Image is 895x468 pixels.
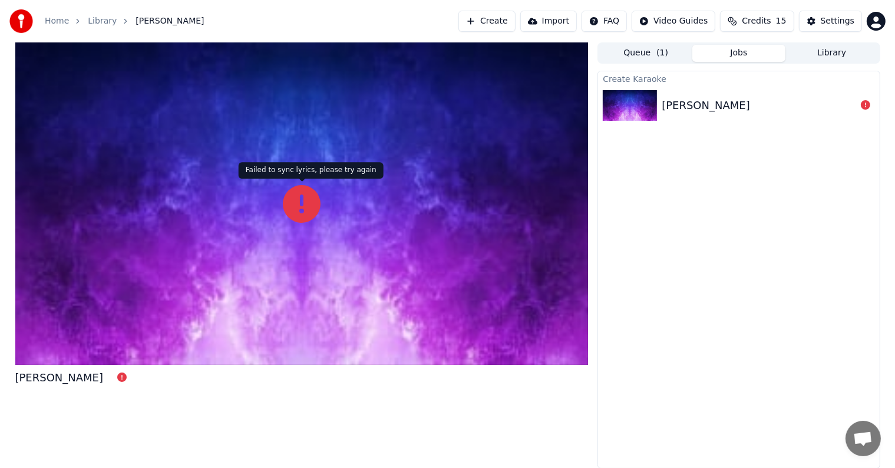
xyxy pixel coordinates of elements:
[632,11,715,32] button: Video Guides
[9,9,33,33] img: youka
[239,162,384,179] div: Failed to sync lyrics, please try again
[45,15,69,27] a: Home
[656,47,668,59] span: ( 1 )
[821,15,854,27] div: Settings
[520,11,577,32] button: Import
[88,15,117,27] a: Library
[45,15,204,27] nav: breadcrumb
[846,421,881,456] div: Open chat
[582,11,627,32] button: FAQ
[15,370,104,386] div: [PERSON_NAME]
[136,15,204,27] span: [PERSON_NAME]
[599,45,692,62] button: Queue
[692,45,785,62] button: Jobs
[720,11,794,32] button: Credits15
[742,15,771,27] span: Credits
[799,11,862,32] button: Settings
[662,97,750,114] div: [PERSON_NAME]
[598,71,879,85] div: Create Karaoke
[785,45,879,62] button: Library
[458,11,516,32] button: Create
[776,15,787,27] span: 15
